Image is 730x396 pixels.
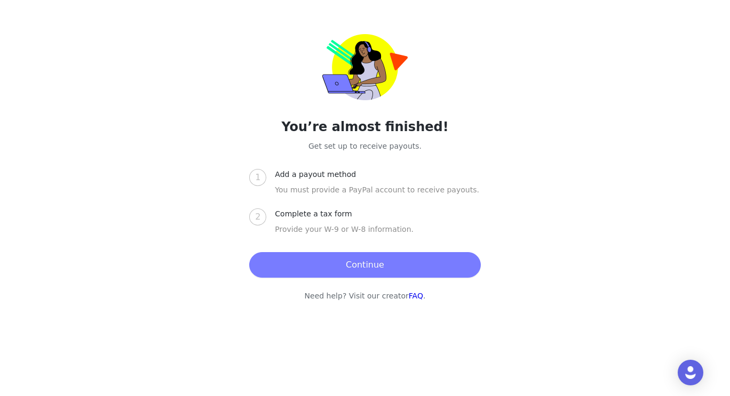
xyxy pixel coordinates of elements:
button: Continue [249,252,480,278]
p: Need help? Visit our creator . [192,290,538,302]
div: Provide your W-9 or W-8 information. [275,224,480,248]
p: Get set up to receive payouts. [192,141,538,152]
img: trolley-payout-onboarding.png [322,34,408,100]
h2: You’re almost finished! [192,117,538,136]
span: 2 [255,212,260,222]
div: Complete a tax form [275,208,360,220]
a: FAQ [409,292,423,300]
div: You must provide a PayPal account to receive payouts. [275,184,480,208]
div: Add a payout method [275,169,364,180]
div: Open Intercom Messenger [678,360,703,385]
span: 1 [255,172,260,182]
